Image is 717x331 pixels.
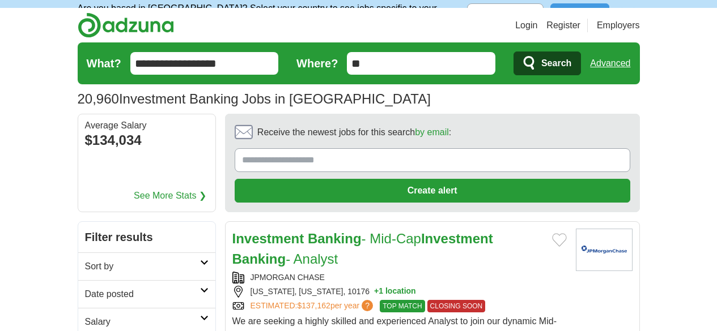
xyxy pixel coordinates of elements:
[232,231,304,246] strong: Investment
[78,252,215,280] a: Sort by
[87,55,121,72] label: What?
[85,121,209,130] div: Average Salary
[421,231,493,246] strong: Investment
[427,300,486,312] span: CLOSING SOON
[232,251,286,266] strong: Banking
[251,273,325,282] a: JPMORGAN CHASE
[251,300,376,312] a: ESTIMATED:$137,162per year?
[297,301,330,310] span: $137,162
[78,280,215,308] a: Date posted
[235,179,630,203] button: Create alert
[78,2,468,29] p: Are you based in [GEOGRAPHIC_DATA]? Select your country to see jobs specific to your location.
[78,12,174,38] img: Adzuna logo
[85,260,200,273] h2: Sort by
[362,300,373,311] span: ?
[590,52,630,75] a: Advanced
[552,233,567,247] button: Add to favorite jobs
[616,3,640,27] img: icon_close_no_bg.svg
[85,315,200,329] h2: Salary
[576,229,633,271] img: JPMorgan Chase logo
[78,222,215,252] h2: Filter results
[134,189,206,203] a: See More Stats ❯
[374,286,379,298] span: +
[296,55,338,72] label: Where?
[597,19,640,32] a: Employers
[515,19,537,32] a: Login
[85,287,200,301] h2: Date posted
[232,286,567,298] div: [US_STATE], [US_STATE], 10176
[380,300,425,312] span: TOP MATCH
[374,286,416,298] button: +1 location
[78,89,119,109] span: 20,960
[541,52,571,75] span: Search
[232,231,493,266] a: Investment Banking- Mid-CapInvestment Banking- Analyst
[546,19,580,32] a: Register
[257,126,451,139] span: Receive the newest jobs for this search :
[308,231,362,246] strong: Banking
[78,91,431,106] h1: Investment Banking Jobs in [GEOGRAPHIC_DATA]
[415,127,449,137] a: by email
[514,51,581,75] button: Search
[85,130,209,151] div: $134,034
[550,3,609,27] button: Continue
